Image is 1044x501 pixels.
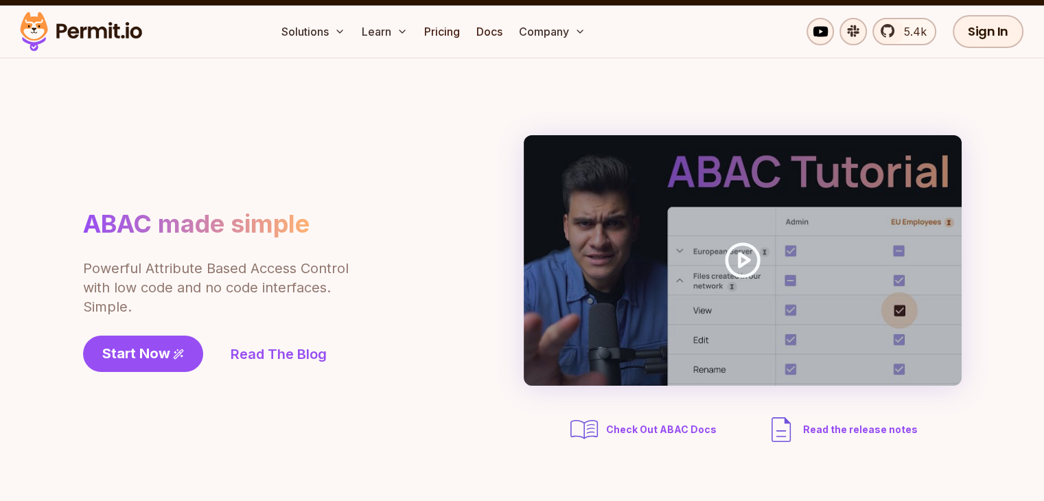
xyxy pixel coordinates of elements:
[568,413,721,446] a: Check Out ABAC Docs
[471,18,508,45] a: Docs
[83,259,351,316] p: Powerful Attribute Based Access Control with low code and no code interfaces. Simple.
[83,209,310,240] h1: ABAC made simple
[953,15,1023,48] a: Sign In
[102,344,170,363] span: Start Now
[803,423,918,436] span: Read the release notes
[896,23,927,40] span: 5.4k
[231,345,327,364] a: Read The Blog
[14,8,148,55] img: Permit logo
[83,336,203,372] a: Start Now
[419,18,465,45] a: Pricing
[765,413,798,446] img: description
[606,423,717,436] span: Check Out ABAC Docs
[276,18,351,45] button: Solutions
[513,18,591,45] button: Company
[356,18,413,45] button: Learn
[765,413,918,446] a: Read the release notes
[872,18,936,45] a: 5.4k
[568,413,601,446] img: abac docs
